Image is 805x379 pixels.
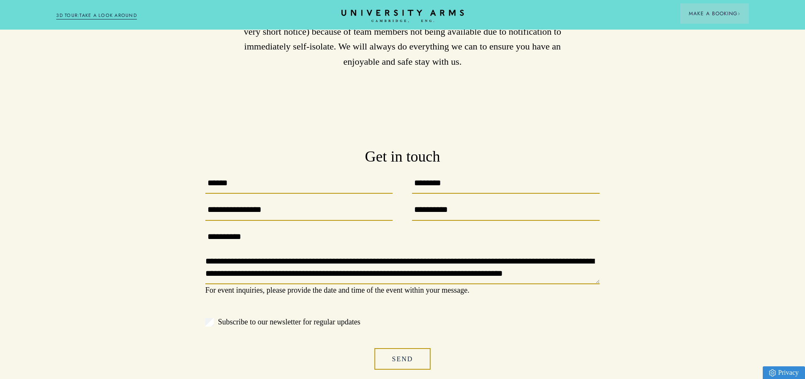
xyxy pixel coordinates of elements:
a: Home [341,10,464,23]
button: Send [374,348,431,370]
span: Make a Booking [689,10,740,17]
button: Make a BookingArrow icon [680,3,749,24]
a: Privacy [763,366,805,379]
h3: Get in touch [205,147,600,167]
label: Subscribe to our newsletter for regular updates [205,316,600,328]
img: Arrow icon [737,12,740,15]
p: For event inquiries, please provide the date and time of the event within your message. [205,284,600,297]
a: 3D TOUR:TAKE A LOOK AROUND [56,12,137,19]
input: Subscribe to our newsletter for regular updates [205,318,214,327]
img: Privacy [769,369,776,376]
